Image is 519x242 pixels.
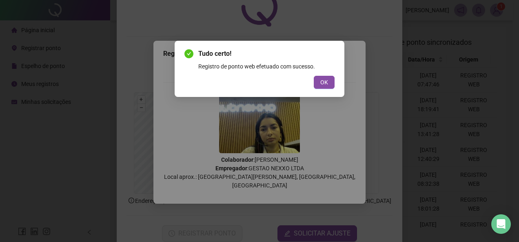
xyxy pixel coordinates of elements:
[314,76,335,89] button: OK
[184,49,193,58] span: check-circle
[491,214,511,234] div: Open Intercom Messenger
[198,49,335,59] span: Tudo certo!
[320,78,328,87] span: OK
[198,62,335,71] div: Registro de ponto web efetuado com sucesso.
